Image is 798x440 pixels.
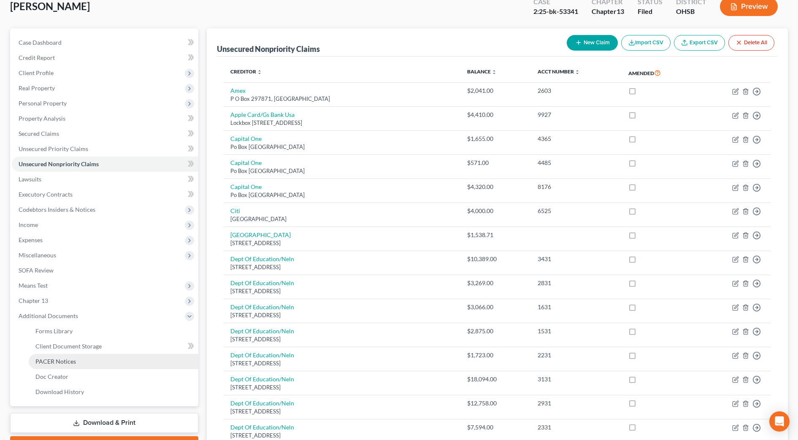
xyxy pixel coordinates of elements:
div: $4,000.00 [467,207,524,215]
span: Forms Library [35,327,73,335]
div: OHSB [676,7,706,16]
div: 2603 [538,86,615,95]
a: Client Document Storage [29,339,198,354]
div: $1,655.00 [467,135,524,143]
div: 2:25-bk-53341 [533,7,578,16]
span: Chapter 13 [19,297,48,304]
div: [STREET_ADDRESS] [230,432,454,440]
div: Po Box [GEOGRAPHIC_DATA] [230,167,454,175]
span: Expenses [19,236,43,243]
div: 2831 [538,279,615,287]
a: Dept Of Education/Neln [230,424,294,431]
a: Acct Number unfold_more [538,68,580,75]
div: $4,410.00 [467,111,524,119]
span: Personal Property [19,100,67,107]
div: [STREET_ADDRESS] [230,359,454,367]
a: Apple Card/Gs Bank Usa [230,111,295,118]
div: $7,594.00 [467,423,524,432]
div: 2931 [538,399,615,408]
div: $2,875.00 [467,327,524,335]
span: SOFA Review [19,267,54,274]
a: Dept Of Education/Neln [230,327,294,335]
div: $571.00 [467,159,524,167]
div: 4365 [538,135,615,143]
a: Download & Print [10,413,198,433]
div: 1631 [538,303,615,311]
a: Unsecured Priority Claims [12,141,198,157]
div: [STREET_ADDRESS] [230,383,454,391]
span: Executory Contracts [19,191,73,198]
a: Balance unfold_more [467,68,497,75]
div: $12,758.00 [467,399,524,408]
div: 3131 [538,375,615,383]
div: 9927 [538,111,615,119]
span: Real Property [19,84,55,92]
div: Po Box [GEOGRAPHIC_DATA] [230,143,454,151]
i: unfold_more [575,70,580,75]
div: $4,320.00 [467,183,524,191]
a: Forms Library [29,324,198,339]
div: [STREET_ADDRESS] [230,311,454,319]
span: Client Profile [19,69,54,76]
button: Import CSV [621,35,671,51]
div: [STREET_ADDRESS] [230,239,454,247]
a: Capital One [230,183,262,190]
span: Doc Creator [35,373,68,380]
span: Means Test [19,282,48,289]
div: $3,269.00 [467,279,524,287]
div: 2331 [538,423,615,432]
a: Lawsuits [12,172,198,187]
a: Credit Report [12,50,198,65]
i: unfold_more [492,70,497,75]
button: Delete All [728,35,774,51]
div: [STREET_ADDRESS] [230,263,454,271]
a: Property Analysis [12,111,198,126]
div: 8176 [538,183,615,191]
div: $18,094.00 [467,375,524,383]
i: unfold_more [257,70,262,75]
div: Lockbox [STREET_ADDRESS] [230,119,454,127]
a: Unsecured Nonpriority Claims [12,157,198,172]
a: Executory Contracts [12,187,198,202]
span: Income [19,221,38,228]
span: Property Analysis [19,115,65,122]
span: Client Document Storage [35,343,102,350]
a: Capital One [230,159,262,166]
div: Filed [638,7,663,16]
div: $3,066.00 [467,303,524,311]
button: New Claim [567,35,618,51]
a: Citi [230,207,240,214]
span: Additional Documents [19,312,78,319]
div: [GEOGRAPHIC_DATA] [230,215,454,223]
span: Credit Report [19,54,55,61]
div: $2,041.00 [467,86,524,95]
a: Export CSV [674,35,725,51]
div: $1,723.00 [467,351,524,359]
th: Amended [622,63,697,83]
a: Secured Claims [12,126,198,141]
div: Unsecured Nonpriority Claims [217,44,320,54]
a: Dept Of Education/Neln [230,375,294,383]
a: Capital One [230,135,262,142]
span: Case Dashboard [19,39,62,46]
a: Case Dashboard [12,35,198,50]
div: P O Box 297871, [GEOGRAPHIC_DATA] [230,95,454,103]
div: 6525 [538,207,615,215]
span: 13 [617,7,624,15]
span: Unsecured Priority Claims [19,145,88,152]
div: Open Intercom Messenger [769,411,790,432]
span: Miscellaneous [19,251,56,259]
a: Dept Of Education/Neln [230,303,294,310]
span: PACER Notices [35,358,76,365]
a: Creditor unfold_more [230,68,262,75]
div: [STREET_ADDRESS] [230,408,454,416]
a: SOFA Review [12,263,198,278]
div: [STREET_ADDRESS] [230,287,454,295]
div: Po Box [GEOGRAPHIC_DATA] [230,191,454,199]
a: Doc Creator [29,369,198,384]
a: [GEOGRAPHIC_DATA] [230,231,291,238]
div: 4485 [538,159,615,167]
div: 2231 [538,351,615,359]
a: Dept Of Education/Neln [230,351,294,359]
a: Dept Of Education/Neln [230,400,294,407]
